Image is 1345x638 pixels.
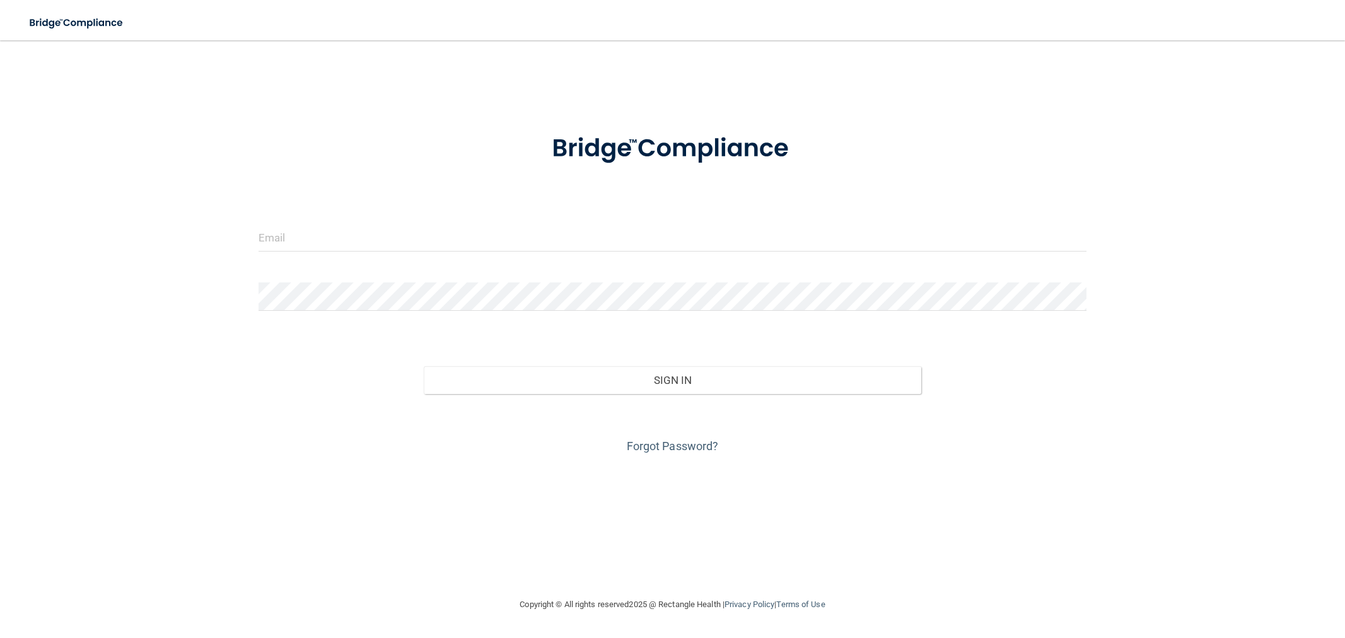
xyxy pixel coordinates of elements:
button: Sign In [424,366,921,394]
div: Copyright © All rights reserved 2025 @ Rectangle Health | | [443,584,903,625]
a: Forgot Password? [627,439,719,453]
img: bridge_compliance_login_screen.278c3ca4.svg [526,116,820,182]
a: Terms of Use [776,600,825,609]
img: bridge_compliance_login_screen.278c3ca4.svg [19,10,135,36]
a: Privacy Policy [725,600,774,609]
input: Email [259,223,1087,252]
